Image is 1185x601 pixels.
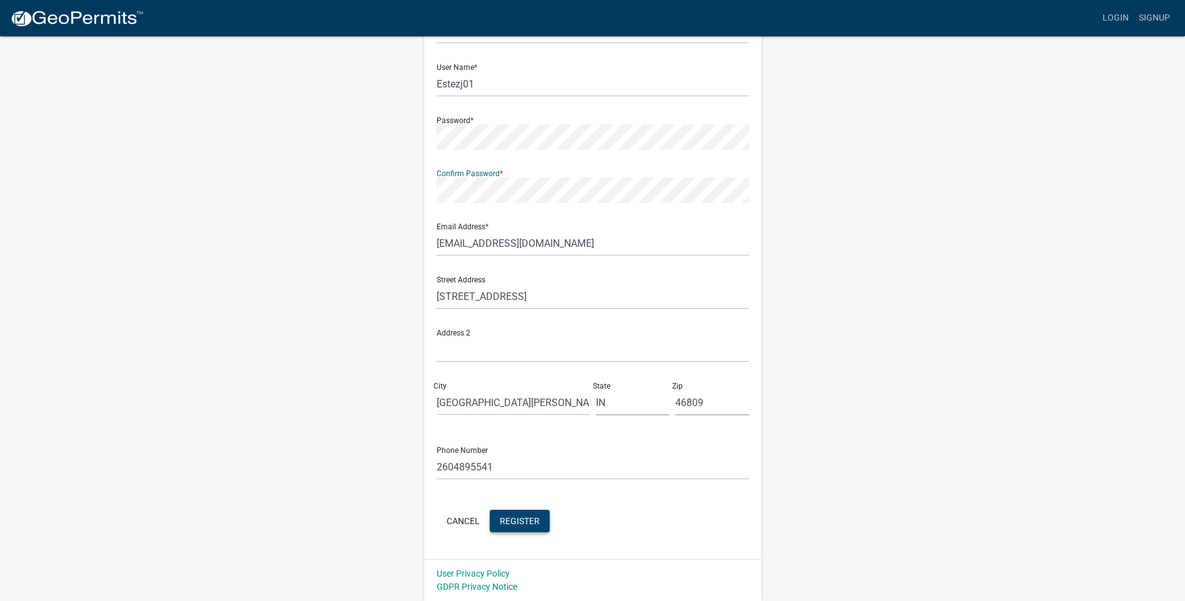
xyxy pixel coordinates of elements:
a: Login [1098,6,1134,30]
span: Register [500,515,540,525]
a: User Privacy Policy [437,569,510,579]
a: GDPR Privacy Notice [437,582,517,592]
button: Register [490,510,550,532]
button: Cancel [437,510,490,532]
a: Signup [1134,6,1175,30]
